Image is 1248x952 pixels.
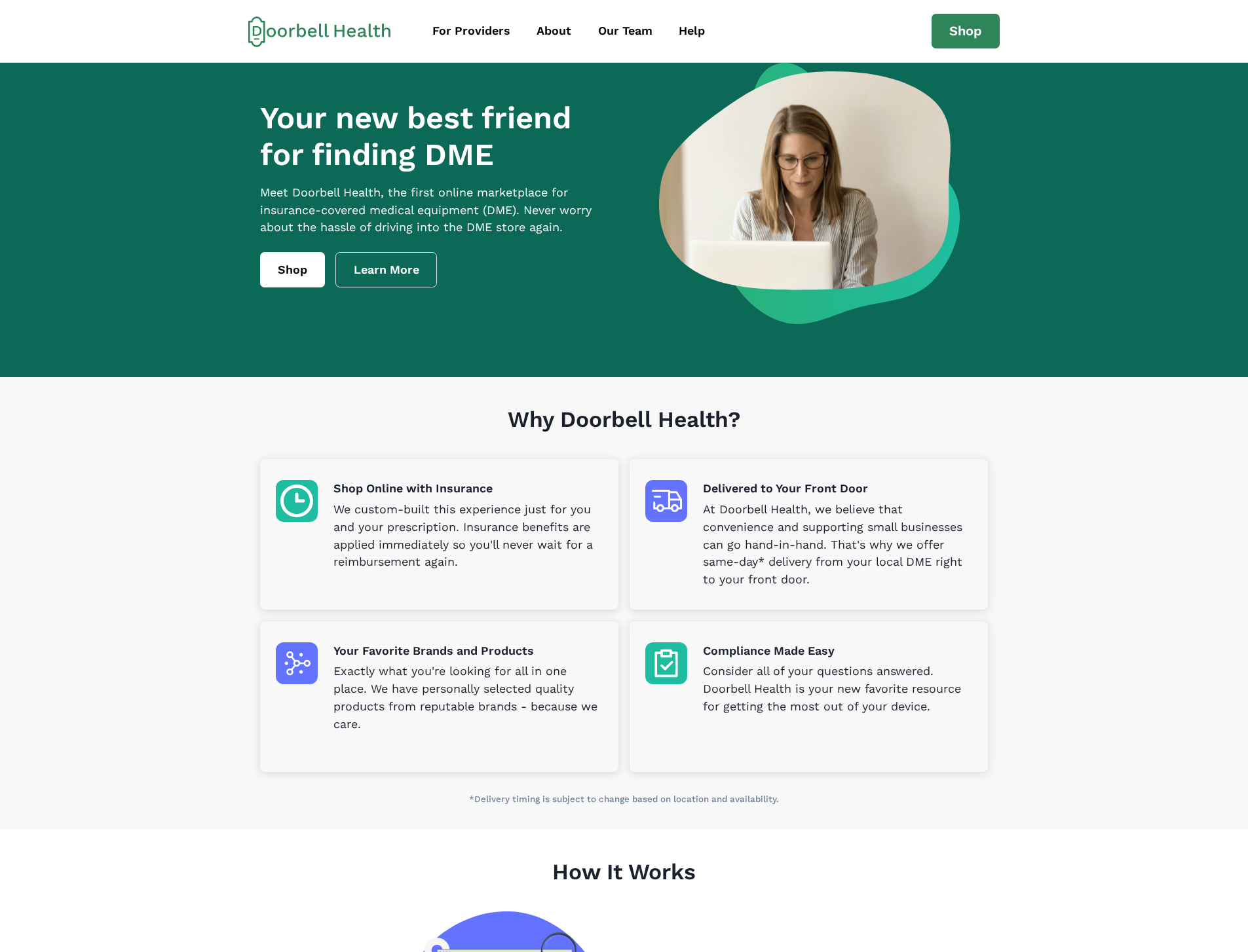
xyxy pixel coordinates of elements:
[659,63,960,324] img: a woman looking at a computer
[260,859,988,912] h1: How It Works
[525,16,583,46] a: About
[586,16,664,46] a: Our Team
[335,252,438,287] a: Learn More
[703,663,972,716] p: Consider all of your questions answered. Doorbell Health is your new favorite resource for gettin...
[667,16,717,46] a: Help
[276,642,318,684] img: Your Favorite Brands and Products icon
[333,642,603,660] p: Your Favorite Brands and Products
[679,22,705,40] div: Help
[333,480,603,498] p: Shop Online with Insurance
[260,407,988,460] h1: Why Doorbell Health?
[333,501,603,572] p: We custom-built this experience just for you and your prescription. Insurance benefits are applie...
[421,16,522,46] a: For Providers
[645,642,687,684] img: Compliance Made Easy icon
[703,480,972,498] p: Delivered to Your Front Door
[598,22,652,40] div: Our Team
[703,501,972,589] p: At Doorbell Health, we believe that convenience and supporting small businesses can go hand-in-ha...
[645,480,687,522] img: Delivered to Your Front Door icon
[537,22,571,40] div: About
[260,252,325,287] a: Shop
[333,663,603,733] p: Exactly what you're looking for all in one place. We have personally selected quality products fr...
[932,14,1000,49] a: Shop
[276,480,318,522] img: Shop Online with Insurance icon
[260,793,988,806] p: *Delivery timing is subject to change based on location and availability.
[260,184,616,237] p: Meet Doorbell Health, the first online marketplace for insurance-covered medical equipment (DME)....
[703,642,972,660] p: Compliance Made Easy
[432,22,510,40] div: For Providers
[260,100,616,174] h1: Your new best friend for finding DME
